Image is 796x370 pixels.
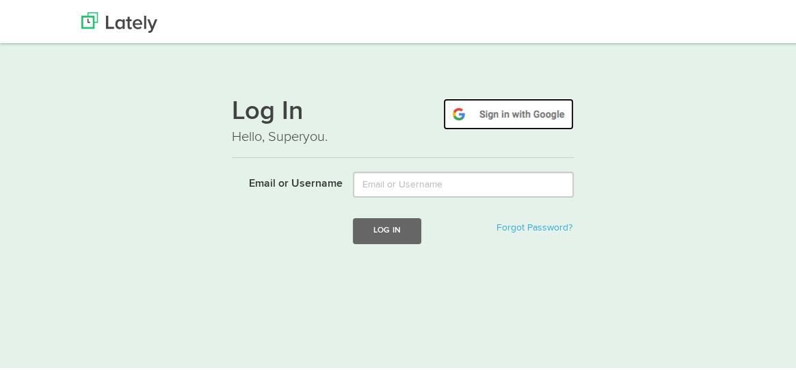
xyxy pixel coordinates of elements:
[232,96,574,125] h1: Log In
[232,125,574,145] p: Hello, Superyou.
[496,221,572,230] a: Forgot Password?
[353,170,574,196] input: Email or Username
[443,96,574,128] img: google-signin.png
[81,10,157,31] img: Lately
[222,170,343,190] label: Email or Username
[353,216,421,241] button: Log In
